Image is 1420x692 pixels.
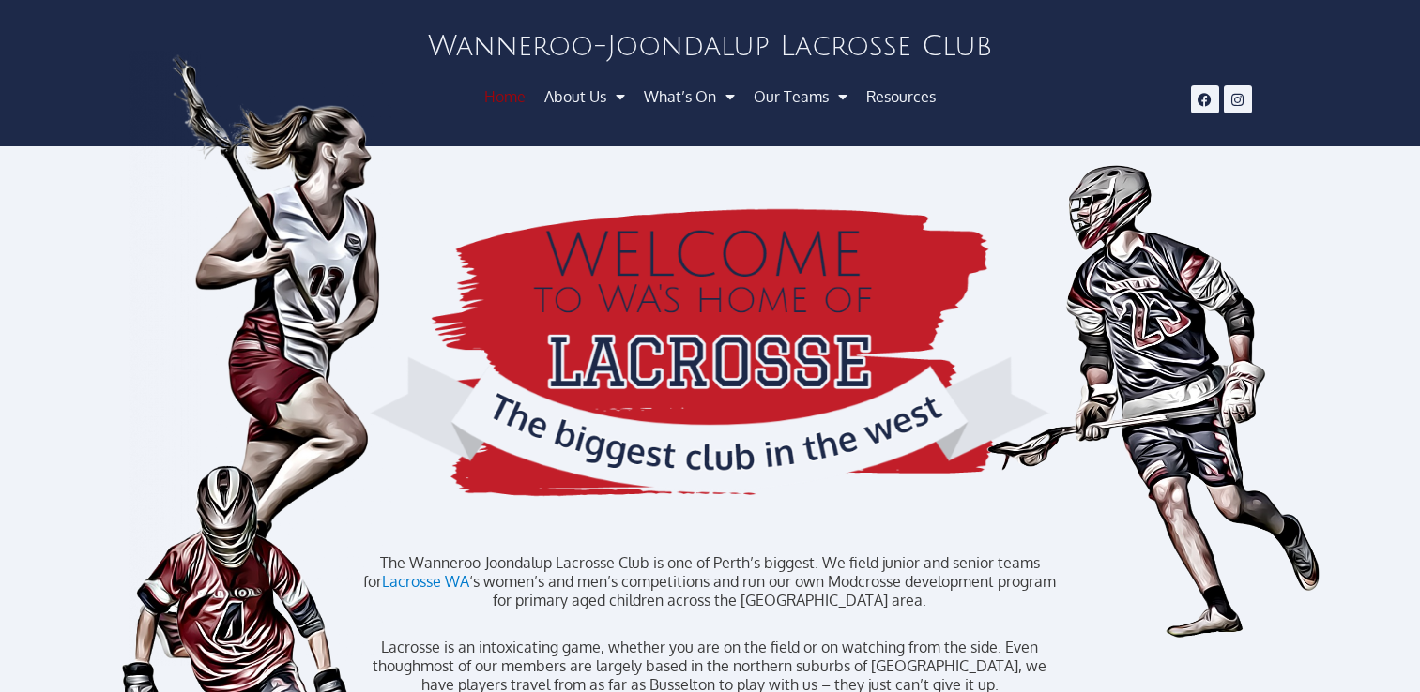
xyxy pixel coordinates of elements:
a: About Us [535,80,634,113]
img: Stylised Male Lacrosse Player Running with the Ball [982,156,1329,654]
img: Stylised Female Lacrosse Player Running for the Ball [129,51,401,666]
p: The Wanneroo-Joondalup Lacrosse Club is one of Perth’s biggest. We field junior and senior teams ... [362,553,1057,609]
a: Home [475,80,535,113]
a: What’s On [634,80,744,113]
a: Our Teams [744,80,857,113]
h2: Wanneroo-Joondalup Lacrosse Club [294,33,1127,61]
a: Lacrosse WA [382,572,469,591]
span: Lacrosse is an intoxicating game, whether you are on the field or on watching from the side. Even... [373,638,1038,675]
a: Resources [857,80,945,113]
nav: Menu [294,80,1127,113]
